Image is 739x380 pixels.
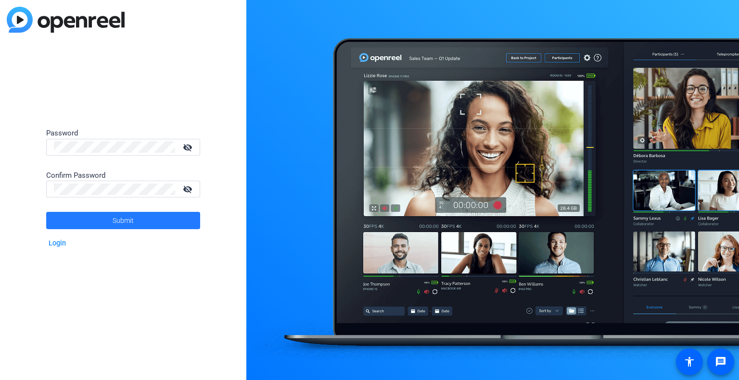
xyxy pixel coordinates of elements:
[46,171,105,180] span: Confirm Password
[7,7,125,33] img: blue-gradient.svg
[684,356,695,368] mat-icon: accessibility
[177,140,200,154] mat-icon: visibility_off
[49,239,66,247] a: Login
[46,212,200,229] button: Submit
[113,208,134,233] span: Submit
[715,356,726,368] mat-icon: message
[46,129,78,137] span: Password
[177,182,200,196] mat-icon: visibility_off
